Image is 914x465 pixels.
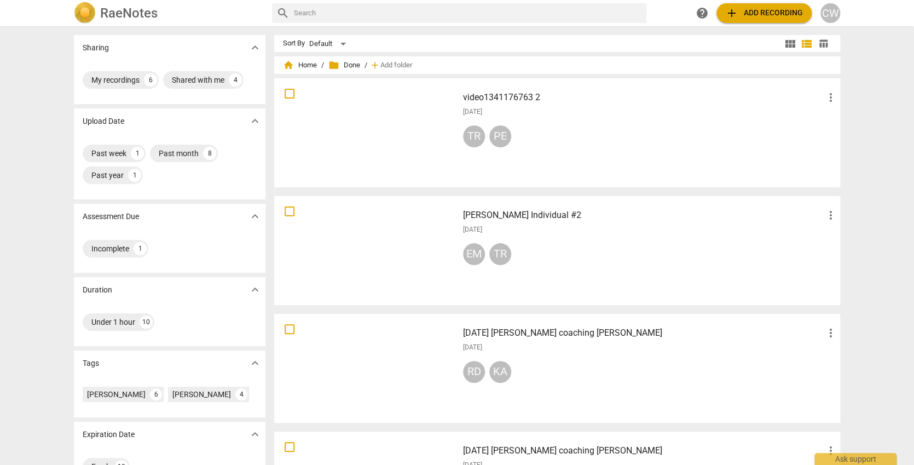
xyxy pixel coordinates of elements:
span: expand_more [248,41,262,54]
div: 6 [144,73,157,87]
span: / [321,61,324,70]
div: Past month [159,148,199,159]
span: add [725,7,738,20]
span: view_list [800,37,813,50]
h2: RaeNotes [100,5,158,21]
span: table_chart [818,38,829,49]
span: more_vert [824,444,837,457]
p: Tags [83,358,99,369]
div: 1 [131,147,144,160]
span: Add folder [380,61,412,70]
button: Show more [247,113,263,129]
span: view_module [784,37,797,50]
h3: Emily Phoenix Individual #2 [463,209,824,222]
div: Default [309,35,350,53]
div: TR [463,125,485,147]
span: more_vert [824,326,837,340]
a: [DATE] [PERSON_NAME] coaching [PERSON_NAME][DATE]RDKA [278,318,836,419]
div: RD [463,361,485,383]
div: 4 [235,388,247,400]
button: Upload [716,3,812,23]
img: Logo [74,2,96,24]
div: Ask support [814,453,896,465]
button: Show more [247,208,263,225]
div: Shared with me [172,74,224,85]
a: LogoRaeNotes [74,2,263,24]
button: Show more [247,39,263,56]
span: home [283,60,294,71]
span: Home [283,60,317,71]
button: Show more [247,426,263,443]
span: Done [328,60,360,71]
div: 1 [134,242,147,255]
p: Assessment Due [83,211,139,222]
div: PE [489,125,511,147]
div: 4 [229,73,242,87]
button: List view [799,36,815,52]
button: Tile view [782,36,799,52]
span: more_vert [824,91,837,104]
span: [DATE] [463,107,482,117]
div: [PERSON_NAME] [87,389,146,400]
h3: video1341176763 2 [463,91,824,104]
p: Upload Date [83,116,124,127]
span: [DATE] [463,225,482,234]
a: video1341176763 2[DATE]TRPE [278,82,836,183]
div: Past week [91,148,126,159]
div: Past year [91,170,124,181]
span: Add recording [725,7,803,20]
div: 10 [140,315,153,329]
div: Under 1 hour [91,317,135,328]
div: EM [463,243,485,265]
span: [DATE] [463,343,482,352]
div: Incomplete [91,243,129,254]
button: CW [820,3,840,23]
span: more_vert [824,209,837,222]
span: expand_more [248,428,262,441]
span: help [696,7,709,20]
div: KA [489,361,511,383]
button: Show more [247,282,263,298]
p: Sharing [83,42,109,54]
a: Help [692,3,712,23]
div: 1 [128,169,141,182]
a: [PERSON_NAME] Individual #2[DATE]EMTR [278,200,836,301]
input: Search [294,4,642,22]
span: expand_more [248,210,262,223]
span: / [365,61,367,70]
span: expand_more [248,357,262,370]
div: 6 [150,388,162,400]
h3: 2025-07-30 Jennifer Hills coaching Emily [463,444,824,457]
div: [PERSON_NAME] [172,389,231,400]
button: Table view [815,36,831,52]
div: My recordings [91,74,140,85]
p: Expiration Date [83,429,135,440]
button: Show more [247,355,263,371]
h3: 2025-07-30 Robin Domeier coaching Karen [463,326,824,340]
div: Sort By [283,39,305,48]
span: folder [328,60,339,71]
span: add [369,60,380,71]
div: TR [489,243,511,265]
span: search [276,7,290,20]
span: expand_more [248,283,262,296]
p: Duration [83,284,112,296]
span: expand_more [248,114,262,128]
div: 8 [203,147,216,160]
